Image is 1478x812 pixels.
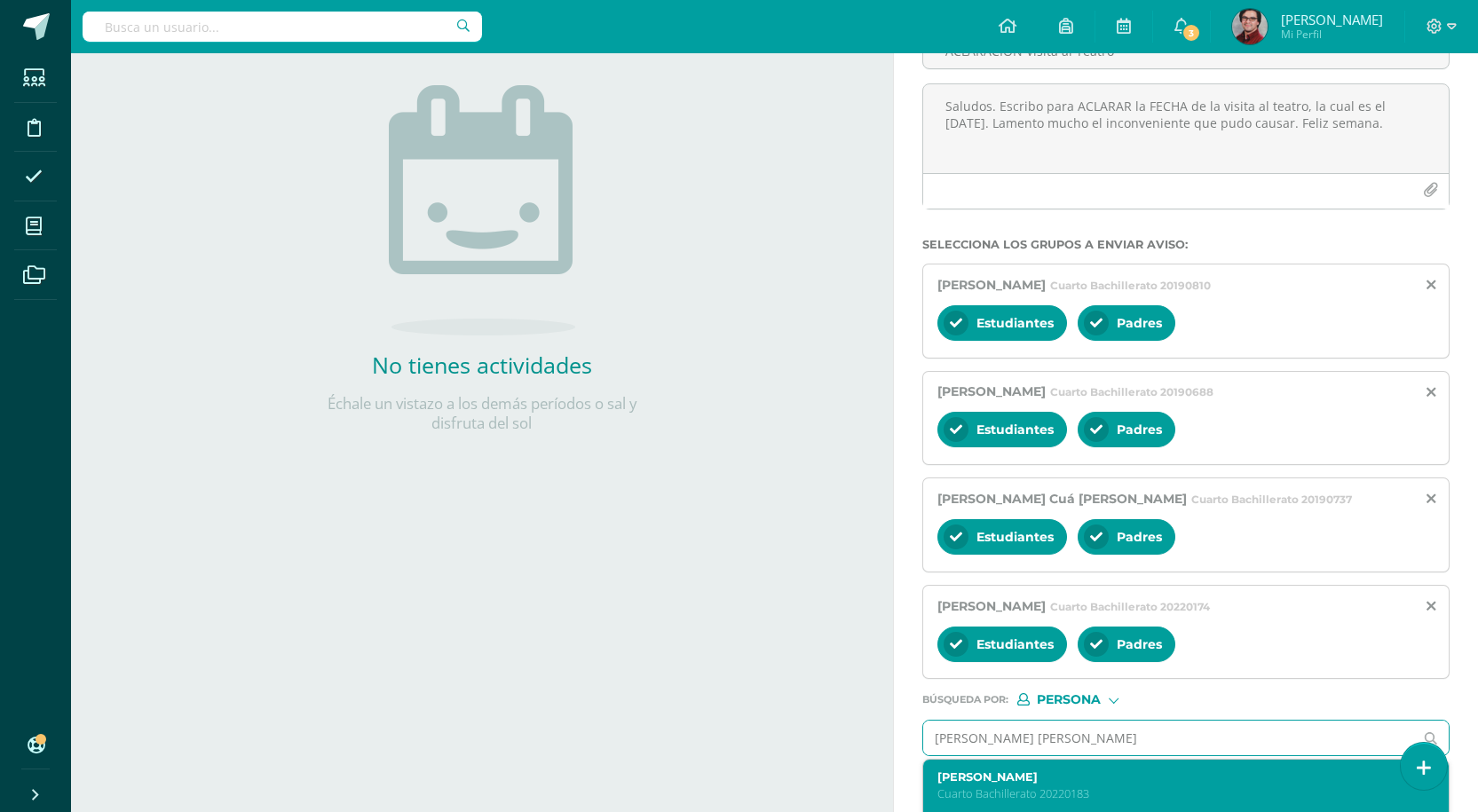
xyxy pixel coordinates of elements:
span: Estudiantes [976,315,1054,331]
span: [PERSON_NAME] [1281,11,1383,28]
span: Persona [1037,695,1101,705]
input: Ej. Mario Galindo [923,721,1413,755]
p: Cuarto Bachillerato 20220183 [937,786,1413,801]
img: c9a93b4e3ae5c871dba39c2d8a78a895.png [1232,9,1268,44]
label: Selecciona los grupos a enviar aviso : [922,238,1450,251]
label: [PERSON_NAME] [937,770,1413,784]
span: Cuarto Bachillerato 20220174 [1050,600,1210,613]
span: [PERSON_NAME] Cuá [PERSON_NAME] [937,491,1187,507]
span: Padres [1117,636,1162,652]
span: Mi Perfil [1281,27,1383,42]
span: Padres [1117,422,1162,438]
span: Estudiantes [976,422,1054,438]
span: Cuarto Bachillerato 20190737 [1191,493,1352,506]
h2: No tienes actividades [304,350,660,380]
textarea: Saludos. Escribo para ACLARAR la FECHA de la visita al teatro, la cual es el [DATE]. Lamento much... [923,84,1449,173]
span: [PERSON_NAME] [937,277,1046,293]
p: Échale un vistazo a los demás períodos o sal y disfruta del sol [304,394,660,433]
div: [object Object] [1017,693,1150,706]
span: Cuarto Bachillerato 20190688 [1050,385,1213,398]
span: Padres [1117,529,1162,545]
span: [PERSON_NAME] [937,598,1046,614]
img: no_activities.png [389,85,575,335]
span: [PERSON_NAME] [937,383,1046,399]
span: Padres [1117,315,1162,331]
span: Estudiantes [976,529,1054,545]
span: Estudiantes [976,636,1054,652]
span: 3 [1182,23,1201,43]
span: Búsqueda por : [922,695,1008,705]
input: Busca un usuario... [83,12,482,42]
span: Cuarto Bachillerato 20190810 [1050,279,1211,292]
